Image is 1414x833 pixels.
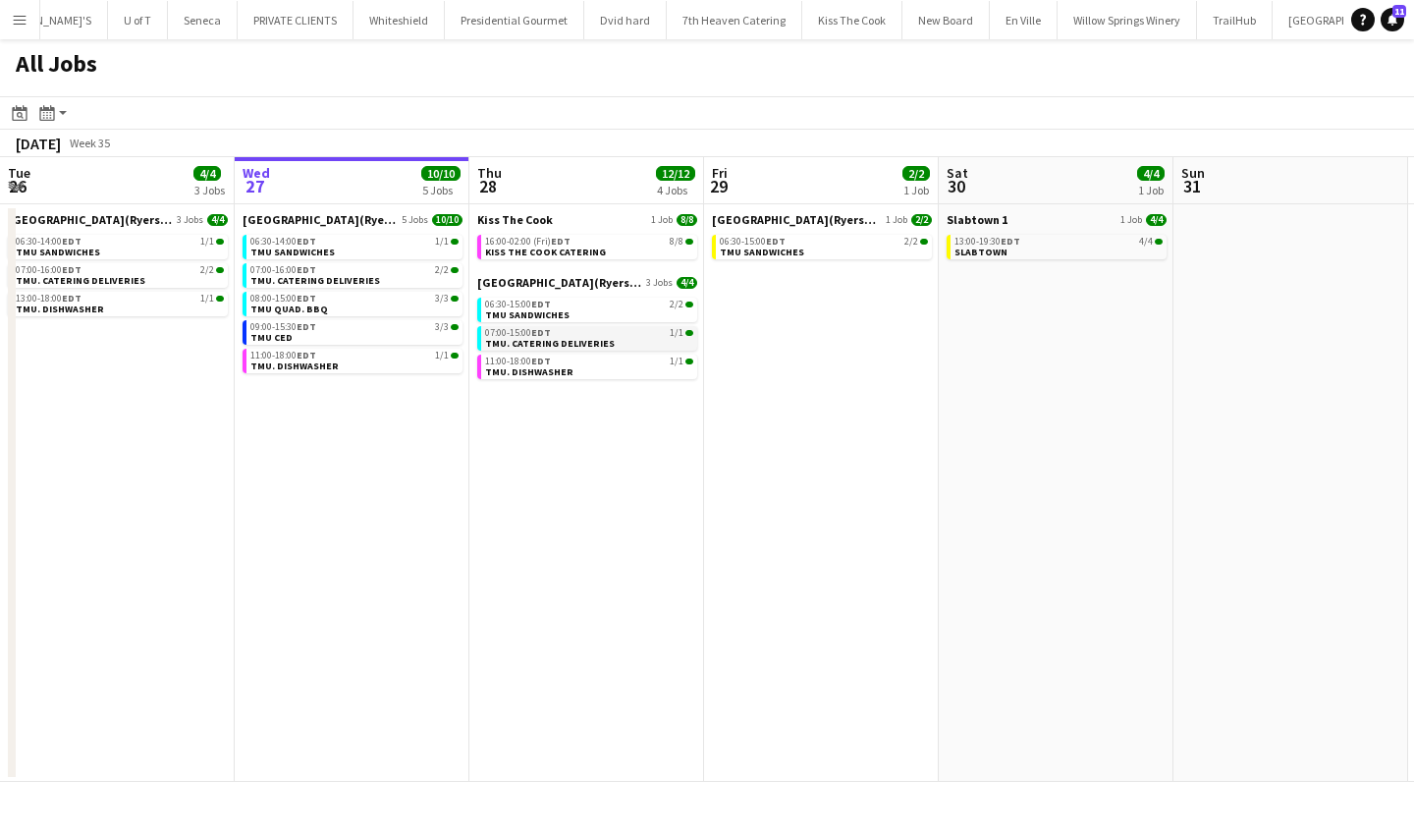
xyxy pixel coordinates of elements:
[435,351,449,361] span: 1/1
[954,246,1007,258] span: SLABTOWN
[1139,237,1153,247] span: 4/4
[194,183,225,197] div: 3 Jobs
[1137,166,1165,181] span: 4/4
[16,265,82,275] span: 07:00-16:00
[670,237,683,247] span: 8/8
[477,275,697,383] div: [GEOGRAPHIC_DATA](Ryerson)3 Jobs4/406:30-15:00EDT2/2TMU SANDWICHES07:00-15:00EDT1/1TMU. CATERING ...
[435,237,449,247] span: 1/1
[108,1,168,39] button: U of T
[1381,8,1404,31] a: 11
[944,175,968,197] span: 30
[531,355,551,367] span: EDT
[802,1,902,39] button: Kiss The Cook
[297,292,316,305] span: EDT
[445,1,584,39] button: Presidential Gourmet
[62,263,82,276] span: EDT
[250,351,316,361] span: 11:00-18:00
[685,302,693,307] span: 2/2
[947,212,1007,227] span: Slabtown 1
[16,246,100,258] span: TMU SANDWICHES
[250,294,316,304] span: 08:00-15:00
[297,349,316,361] span: EDT
[651,214,673,226] span: 1 Job
[451,239,459,245] span: 1/1
[216,296,224,302] span: 1/1
[903,183,929,197] div: 1 Job
[477,275,697,290] a: [GEOGRAPHIC_DATA](Ryerson)3 Jobs4/4
[200,294,214,304] span: 1/1
[1392,5,1406,18] span: 11
[62,292,82,305] span: EDT
[947,212,1167,227] a: Slabtown 11 Job4/4
[902,166,930,181] span: 2/2
[65,136,114,150] span: Week 35
[712,212,932,227] a: [GEOGRAPHIC_DATA](Ryerson)1 Job2/2
[168,1,238,39] button: Seneca
[584,1,667,39] button: Dvid hard
[250,237,316,247] span: 06:30-14:00
[485,365,573,378] span: TMU. DISHWASHER
[677,214,697,226] span: 8/8
[670,300,683,309] span: 2/2
[8,212,228,320] div: [GEOGRAPHIC_DATA](Ryerson)3 Jobs4/406:30-14:00EDT1/1TMU SANDWICHES07:00-16:00EDT2/2TMU. CATERING ...
[16,263,224,286] a: 07:00-16:00EDT2/2TMU. CATERING DELIVERIES
[954,235,1163,257] a: 13:00-19:30EDT4/4SLABTOWN
[712,212,932,263] div: [GEOGRAPHIC_DATA](Ryerson)1 Job2/206:30-15:00EDT2/2TMU SANDWICHES
[677,277,697,289] span: 4/4
[670,328,683,338] span: 1/1
[531,298,551,310] span: EDT
[947,212,1167,263] div: Slabtown 11 Job4/413:00-19:30EDT4/4SLABTOWN
[16,235,224,257] a: 06:30-14:00EDT1/1TMU SANDWICHES
[435,265,449,275] span: 2/2
[720,235,928,257] a: 06:30-15:00EDT2/2TMU SANDWICHES
[477,212,697,227] a: Kiss The Cook1 Job8/8
[954,237,1020,247] span: 13:00-19:30
[904,237,918,247] span: 2/2
[16,292,224,314] a: 13:00-18:00EDT1/1TMU. DISHWASHER
[297,235,316,248] span: EDT
[477,212,697,275] div: Kiss The Cook1 Job8/816:00-02:00 (Fri)EDT8/8KISS THE COOK CATERING
[485,308,570,321] span: TMU SANDWICHES
[1138,183,1164,197] div: 1 Job
[685,239,693,245] span: 8/8
[1197,1,1273,39] button: TrailHub
[432,214,462,226] span: 10/10
[16,303,104,315] span: TMU. DISHWASHER
[250,265,316,275] span: 07:00-16:00
[216,267,224,273] span: 2/2
[485,337,615,350] span: TMU. CATERING DELIVERIES
[1058,1,1197,39] button: Willow Springs Winery
[1146,214,1167,226] span: 4/4
[1120,214,1142,226] span: 1 Job
[62,235,82,248] span: EDT
[193,166,221,181] span: 4/4
[485,357,551,366] span: 11:00-18:00
[177,214,203,226] span: 3 Jobs
[451,267,459,273] span: 2/2
[656,166,695,181] span: 12/12
[207,214,228,226] span: 4/4
[297,320,316,333] span: EDT
[238,1,353,39] button: PRIVATE CLIENTS
[200,237,214,247] span: 1/1
[720,246,804,258] span: TMU SANDWICHES
[250,320,459,343] a: 09:00-15:30EDT3/3TMU CED
[243,212,398,227] span: Toronto Metropolitan University(Ryerson)
[200,265,214,275] span: 2/2
[8,212,228,227] a: [GEOGRAPHIC_DATA](Ryerson)3 Jobs4/4
[766,235,786,248] span: EDT
[685,330,693,336] span: 1/1
[435,294,449,304] span: 3/3
[667,1,802,39] button: 7th Heaven Catering
[5,175,30,197] span: 26
[1001,235,1020,248] span: EDT
[1181,164,1205,182] span: Sun
[402,214,428,226] span: 5 Jobs
[250,292,459,314] a: 08:00-15:00EDT3/3TMU QUAD. BBQ
[477,212,553,227] span: Kiss The Cook
[911,214,932,226] span: 2/2
[16,274,145,287] span: TMU. CATERING DELIVERIES
[485,298,693,320] a: 06:30-15:00EDT2/2TMU SANDWICHES
[353,1,445,39] button: Whiteshield
[250,360,339,372] span: TMU. DISHWASHER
